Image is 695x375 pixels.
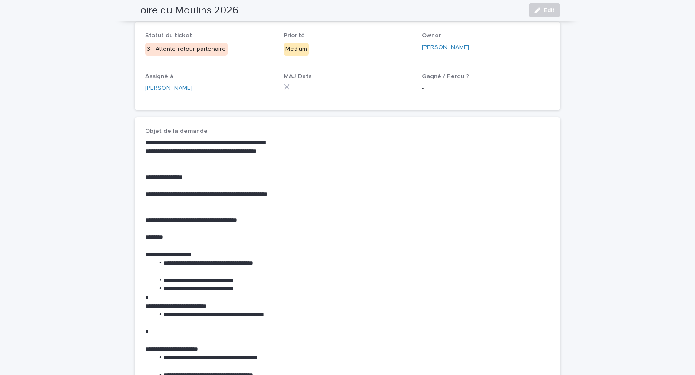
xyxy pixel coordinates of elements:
span: Statut du ticket [145,33,192,39]
div: 3 - Attente retour partenaire [145,43,228,56]
p: - [422,84,550,93]
span: Assigné à [145,73,173,79]
div: Medium [284,43,309,56]
a: [PERSON_NAME] [145,84,192,93]
span: Objet de la demande [145,128,208,134]
span: Priorité [284,33,305,39]
span: Gagné / Perdu ? [422,73,469,79]
a: [PERSON_NAME] [422,43,469,52]
span: Edit [544,7,555,13]
button: Edit [529,3,560,17]
span: MAJ Data [284,73,312,79]
h2: Foire du Moulins 2026 [135,4,238,17]
span: Owner [422,33,441,39]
